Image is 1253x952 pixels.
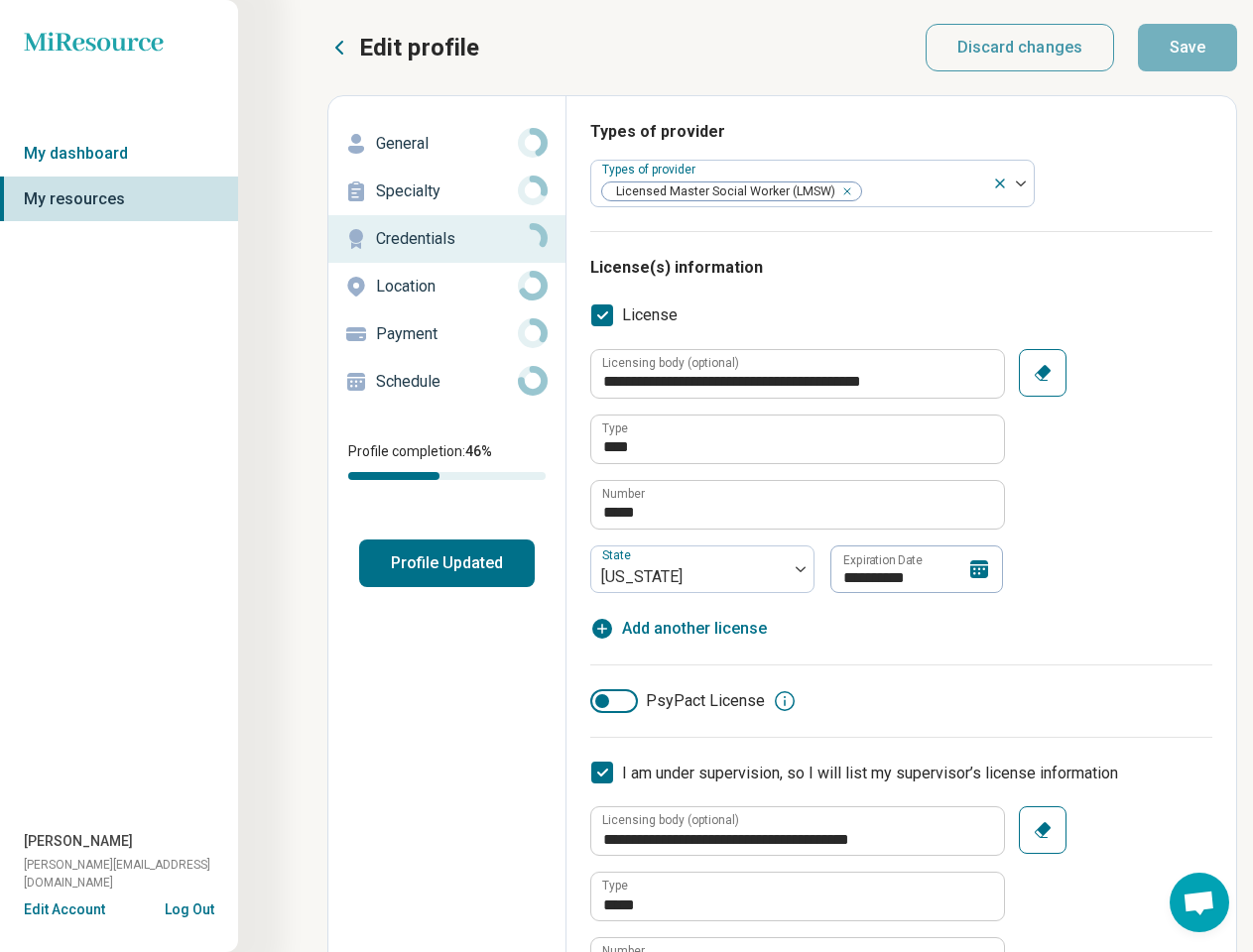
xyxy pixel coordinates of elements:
[348,472,546,480] div: Profile completion
[327,32,479,63] button: Edit profile
[622,764,1118,782] span: I am under supervision, so I will list my supervisor’s license information
[590,689,765,713] label: PsyPact License
[376,322,518,346] p: Payment
[376,132,518,156] p: General
[602,163,699,177] label: Types of provider
[1138,24,1237,71] button: Save
[622,617,767,641] span: Add another license
[24,831,133,852] span: [PERSON_NAME]
[165,899,214,915] button: Log Out
[622,303,678,327] span: License
[590,256,1212,280] h3: License(s) information
[590,617,767,641] button: Add another license
[328,120,565,168] a: General
[602,548,635,562] label: State
[602,422,628,434] label: Type
[24,856,238,892] span: [PERSON_NAME][EMAIL_ADDRESS][DOMAIN_NAME]
[602,182,841,201] span: Licensed Master Social Worker (LMSW)
[590,120,1212,144] h3: Types of provider
[24,899,105,920] button: Edit Account
[376,370,518,394] p: Schedule
[602,880,628,892] label: Type
[328,263,565,310] a: Location
[591,416,1004,463] input: credential.licenses.0.name
[359,539,535,587] button: Profile Updated
[328,429,565,492] div: Profile completion:
[328,215,565,263] a: Credentials
[376,179,518,203] p: Specialty
[602,357,739,369] label: Licensing body (optional)
[328,358,565,406] a: Schedule
[465,443,492,459] span: 46 %
[359,32,479,63] p: Edit profile
[376,275,518,298] p: Location
[328,168,565,215] a: Specialty
[926,24,1115,71] button: Discard changes
[1170,873,1229,932] a: Open chat
[328,310,565,358] a: Payment
[602,488,645,500] label: Number
[376,227,518,251] p: Credentials
[591,873,1004,920] input: credential.supervisorLicense.0.name
[602,814,739,826] label: Licensing body (optional)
